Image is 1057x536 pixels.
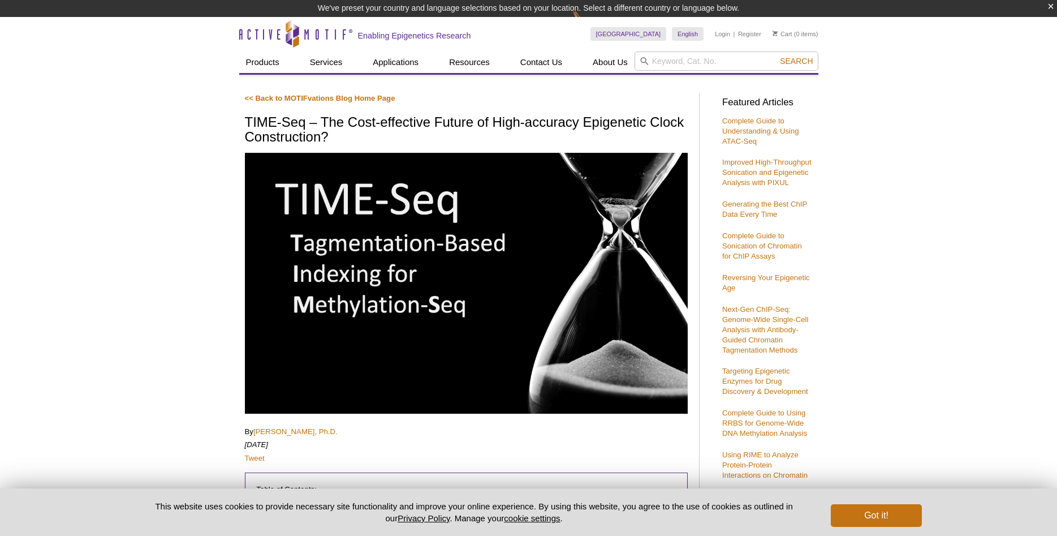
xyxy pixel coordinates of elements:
[514,52,569,73] a: Contact Us
[722,409,807,438] a: Complete Guide to Using RRBS for Genome-Wide DNA Methylation Analysis
[715,30,730,38] a: Login
[722,305,808,354] a: Next-Gen ChIP-Seq: Genome-Wide Single-Cell Analysis with Antibody-Guided Chromatin Tagmentation M...
[257,484,676,495] p: Table of Contents:
[239,52,286,73] a: Products
[398,513,450,523] a: Privacy Policy
[635,52,818,71] input: Keyword, Cat. No.
[245,153,688,414] img: Hourglass
[245,115,688,146] h1: TIME-Seq – The Cost-effective Future of High-accuracy Epigenetic Clock Construction?
[722,231,802,260] a: Complete Guide to Sonication of Chromatin for ChIP Assays
[722,451,808,479] a: Using RIME to Analyze Protein-Protein Interactions on Chromatin
[672,27,704,41] a: English
[722,200,807,218] a: Generating the Best ChIP Data Every Time
[722,98,813,108] h3: Featured Articles
[734,27,735,41] li: |
[722,273,810,292] a: Reversing Your Epigenetic Age
[358,31,471,41] h2: Enabling Epigenetics Research
[136,500,813,524] p: This website uses cookies to provide necessary site functionality and improve your online experie...
[773,31,778,36] img: Your Cart
[245,427,688,437] p: By
[722,367,808,396] a: Targeting Epigenetic Enzymes for Drug Discovery & Development
[245,440,269,449] em: [DATE]
[780,57,813,66] span: Search
[303,52,350,73] a: Services
[738,30,761,38] a: Register
[366,52,425,73] a: Applications
[722,158,812,187] a: Improved High-Throughput Sonication and Epigenetic Analysis with PIXUL
[442,52,497,73] a: Resources
[590,27,667,41] a: [GEOGRAPHIC_DATA]
[572,8,602,35] img: Change Here
[504,513,560,523] button: cookie settings
[773,30,792,38] a: Cart
[773,27,818,41] li: (0 items)
[722,117,799,145] a: Complete Guide to Understanding & Using ATAC-Seq
[776,56,816,66] button: Search
[245,94,395,102] a: << Back to MOTIFvations Blog Home Page
[245,454,265,462] a: Tweet
[831,504,921,527] button: Got it!
[253,427,338,436] a: [PERSON_NAME], Ph.D.
[586,52,635,73] a: About Us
